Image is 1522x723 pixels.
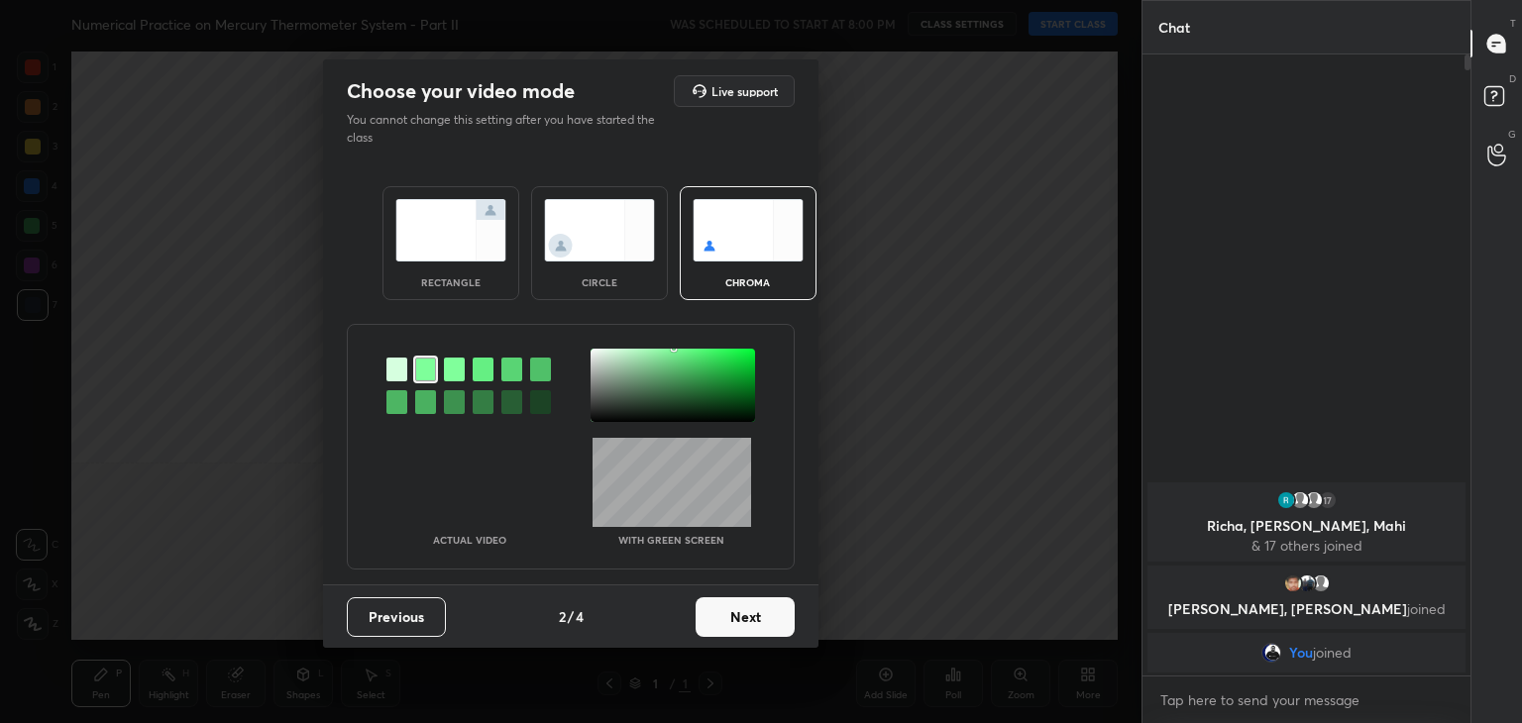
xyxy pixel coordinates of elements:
p: You cannot change this setting after you have started the class [347,111,668,147]
div: chroma [708,277,788,287]
h5: Live support [711,85,778,97]
img: circleScreenIcon.acc0effb.svg [544,199,655,261]
img: chromaScreenIcon.c19ab0a0.svg [693,199,804,261]
h2: Choose your video mode [347,78,575,104]
img: default.png [1304,490,1324,510]
div: rectangle [411,277,490,287]
div: circle [560,277,639,287]
span: joined [1407,599,1446,618]
button: Previous [347,597,446,637]
img: default.png [1290,490,1310,510]
p: [PERSON_NAME], [PERSON_NAME] [1159,601,1454,617]
img: 47a220df868c4c3a95094022f9c54cbf.jpg [1283,573,1303,593]
p: Richa, [PERSON_NAME], Mahi [1159,518,1454,534]
p: Chat [1142,1,1206,53]
h4: / [568,606,574,627]
p: G [1508,127,1516,142]
img: normalScreenIcon.ae25ed63.svg [395,199,506,261]
img: default.png [1311,573,1331,593]
span: You [1289,645,1313,661]
h4: 4 [576,606,584,627]
img: 3 [1297,573,1317,593]
div: 17 [1318,490,1338,510]
h4: 2 [559,606,566,627]
p: Actual Video [433,535,506,545]
p: D [1509,71,1516,86]
img: 06bb0d84a8f94ea8a9cc27b112cd422f.jpg [1261,643,1281,663]
p: With green screen [618,535,724,545]
span: joined [1313,645,1352,661]
p: T [1510,16,1516,31]
img: 3 [1276,490,1296,510]
p: & 17 others joined [1159,538,1454,554]
div: grid [1142,478,1470,676]
button: Next [696,597,795,637]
